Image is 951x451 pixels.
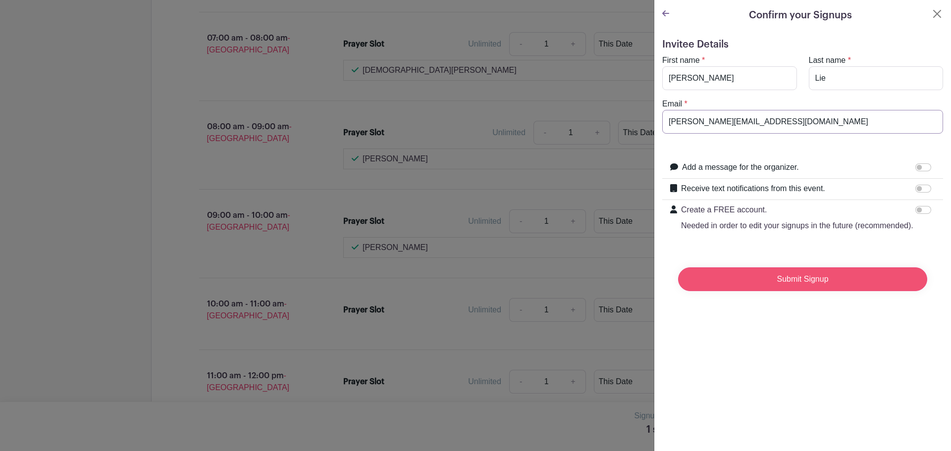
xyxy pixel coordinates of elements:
[681,183,825,195] label: Receive text notifications from this event.
[678,267,927,291] input: Submit Signup
[931,8,943,20] button: Close
[681,220,913,232] p: Needed in order to edit your signups in the future (recommended).
[809,54,846,66] label: Last name
[681,204,913,216] p: Create a FREE account.
[662,54,700,66] label: First name
[662,39,943,50] h5: Invitee Details
[682,161,799,173] label: Add a message for the organizer.
[749,8,852,23] h5: Confirm your Signups
[662,98,682,110] label: Email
